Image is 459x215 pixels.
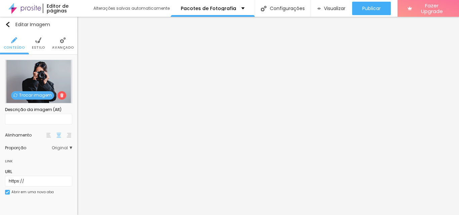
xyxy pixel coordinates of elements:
iframe: Editor [77,17,459,215]
div: Proporção [5,146,52,150]
span: Visualizar [324,6,345,11]
p: Pacotes de Fotografia [181,6,236,11]
div: Abrir em uma nova aba [11,191,54,194]
img: Icone [60,37,66,43]
span: Conteúdo [4,46,25,49]
button: Visualizar [311,2,352,15]
img: Icone [11,37,17,43]
div: Alterações salvas automaticamente [93,6,171,10]
img: Icone [6,191,9,194]
div: Editar Imagem [5,22,50,27]
div: URL [5,169,72,175]
span: Fazer Upgrade [415,3,449,14]
div: Link [5,153,72,165]
span: Avançado [52,46,74,49]
img: Icone [5,22,10,27]
img: paragraph-left-align.svg [46,133,51,138]
div: Link [5,157,13,165]
img: Icone [13,93,17,97]
span: Publicar [362,6,381,11]
span: Trocar imagem [11,91,54,100]
span: Original [52,146,72,150]
div: Editor de páginas [43,4,87,13]
span: Estilo [32,46,45,49]
div: Alinhamento [5,133,45,137]
img: Icone [60,93,64,97]
img: paragraph-center-align.svg [56,133,61,138]
img: view-1.svg [318,6,321,11]
button: Publicar [352,2,391,15]
img: paragraph-right-align.svg [67,133,71,138]
img: Icone [261,6,266,11]
div: Descrição da imagem (Alt) [5,107,72,113]
img: Icone [35,37,41,43]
